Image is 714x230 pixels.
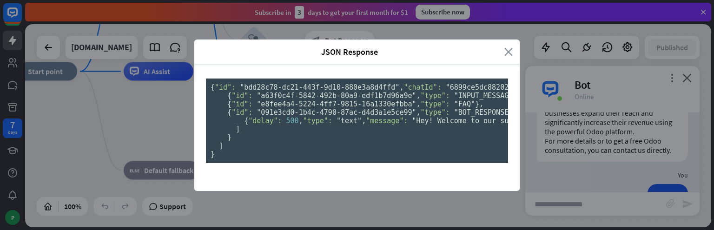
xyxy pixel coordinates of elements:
[403,83,441,92] span: "chatId":
[446,83,555,92] span: "6899ce5dc882020007e50023"
[421,108,450,117] span: "type":
[454,92,517,100] span: "INPUT_MESSAGE"
[366,117,408,125] span: "message":
[257,108,416,117] span: "091e3cd0-1b4c-4790-87ac-d4d3a1e5ce99"
[257,92,416,100] span: "a63f0c4f-5842-492b-80a9-edf1b7d96a9e"
[240,83,399,92] span: "bdd28c78-dc21-443f-9d10-880e3a8d4ffd"
[215,83,236,92] span: "id":
[206,79,508,163] pre: { , , , , , , , { , , , , , , , , , , , }, [ , , , ], [ { , , }, { , }, { , , [ { , , } ] } ] }
[337,117,362,125] span: "text"
[454,108,513,117] span: "BOT_RESPONSE"
[257,100,416,108] span: "e8fee4a4-5224-4ff7-9815-16a1330efbba"
[454,100,475,108] span: "FAQ"
[231,100,252,108] span: "id":
[231,92,252,100] span: "id":
[421,100,450,108] span: "type":
[248,117,282,125] span: "delay":
[201,46,497,57] span: JSON Response
[303,117,332,125] span: "type":
[421,92,450,100] span: "type":
[231,108,252,117] span: "id":
[7,4,35,32] button: Open LiveChat chat widget
[286,117,299,125] span: 500
[412,117,627,125] span: "Hey! Welcome to our support chat. How can I help?"
[504,46,513,57] i: close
